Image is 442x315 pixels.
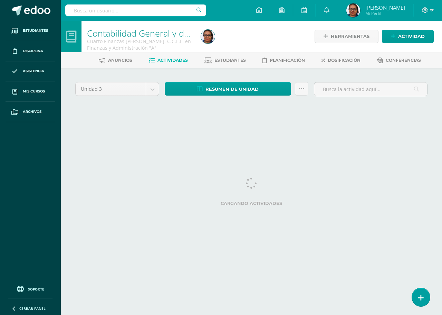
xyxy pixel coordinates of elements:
a: Soporte [8,284,52,293]
a: Archivos [6,102,55,122]
a: Planificación [262,55,305,66]
span: Soporte [28,287,44,292]
a: Herramientas [315,30,378,43]
span: Anuncios [108,58,132,63]
a: Disciplina [6,41,55,61]
a: Unidad 3 [76,82,159,96]
span: Conferencias [386,58,421,63]
a: Mis cursos [6,81,55,102]
a: Asistencia [6,61,55,82]
a: Estudiantes [6,21,55,41]
a: Conferencias [377,55,421,66]
input: Busca un usuario... [65,4,206,16]
span: Herramientas [331,30,369,43]
a: Anuncios [99,55,132,66]
span: Actividad [398,30,425,43]
span: Estudiantes [214,58,246,63]
div: Cuarto Finanzas Bach. C.C.L.L. en Finanzas y Administración 'A' [87,38,193,51]
a: Estudiantes [204,55,246,66]
span: Asistencia [23,68,44,74]
h1: Contabilidad General y de Sociedades [87,28,193,38]
a: Dosificación [321,55,361,66]
span: Mi Perfil [365,10,405,16]
a: Actividad [382,30,434,43]
span: Planificación [270,58,305,63]
span: [PERSON_NAME] [365,4,405,11]
img: 0db91d0802713074fb0c9de2dd01ee27.png [346,3,360,17]
span: Dosificación [328,58,361,63]
span: Estudiantes [23,28,48,33]
span: Mis cursos [23,89,45,94]
a: Resumen de unidad [165,82,291,96]
a: Actividades [149,55,188,66]
span: Actividades [157,58,188,63]
label: Cargando actividades [75,201,427,206]
input: Busca la actividad aquí... [314,82,427,96]
img: 0db91d0802713074fb0c9de2dd01ee27.png [201,30,215,43]
span: Unidad 3 [81,82,141,96]
span: Cerrar panel [19,306,46,311]
span: Disciplina [23,48,43,54]
span: Archivos [23,109,41,115]
span: Resumen de unidad [205,83,259,96]
a: Contabilidad General y de Sociedades [87,27,236,39]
